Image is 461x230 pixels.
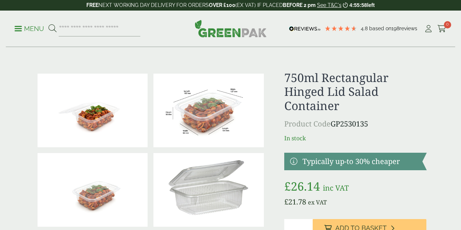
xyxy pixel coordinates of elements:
[437,25,446,32] i: Cart
[323,183,349,193] span: inc VAT
[289,26,321,31] img: REVIEWS.io
[283,2,316,8] strong: BEFORE 2 pm
[38,153,148,227] img: 750ml Rectangle Hinged Salad Container Closed
[195,20,267,37] img: GreenPak Supplies
[367,2,375,8] span: left
[444,21,451,28] span: 0
[153,74,264,147] img: SaladBox_750rectangle
[38,74,148,147] img: 750ml Rectangle Hinged Salad Container Open
[284,178,291,194] span: £
[209,2,235,8] strong: OVER £100
[284,118,427,129] p: GP2530135
[284,71,427,113] h1: 750ml Rectangular Hinged Lid Salad Container
[284,119,331,129] span: Product Code
[284,197,288,207] span: £
[399,26,417,31] span: reviews
[284,134,427,143] p: In stock
[15,24,44,32] a: Menu
[361,26,369,31] span: 4.8
[86,2,98,8] strong: FREE
[15,24,44,33] p: Menu
[349,2,367,8] span: 4:55:58
[424,25,433,32] i: My Account
[437,23,446,34] a: 0
[284,178,320,194] bdi: 26.14
[284,197,306,207] bdi: 21.78
[308,198,327,206] span: ex VAT
[153,153,264,227] img: 750ml Rectangular Hinged Lid Salad Container 0
[324,25,357,32] div: 4.79 Stars
[391,26,399,31] span: 198
[317,2,341,8] a: See T&C's
[369,26,391,31] span: Based on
